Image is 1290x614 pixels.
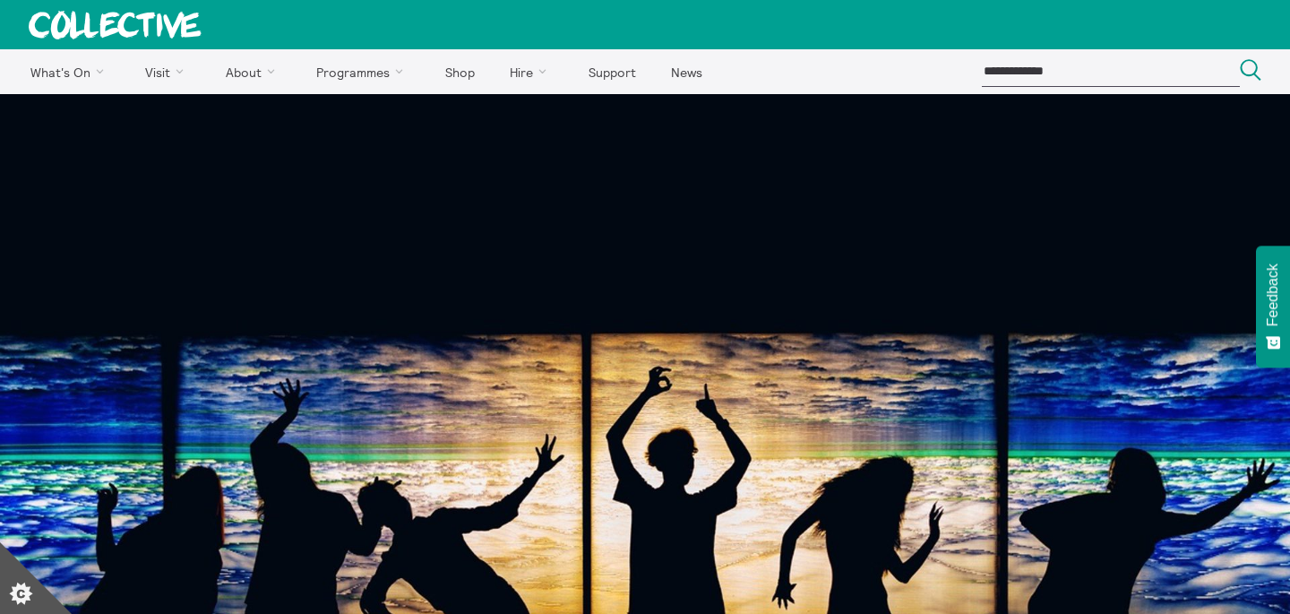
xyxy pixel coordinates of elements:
[572,49,651,94] a: Support
[14,49,126,94] a: What's On
[1256,246,1290,368] button: Feedback - Show survey
[130,49,207,94] a: Visit
[494,49,570,94] a: Hire
[655,49,718,94] a: News
[210,49,297,94] a: About
[301,49,426,94] a: Programmes
[1265,264,1281,326] span: Feedback
[429,49,490,94] a: Shop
